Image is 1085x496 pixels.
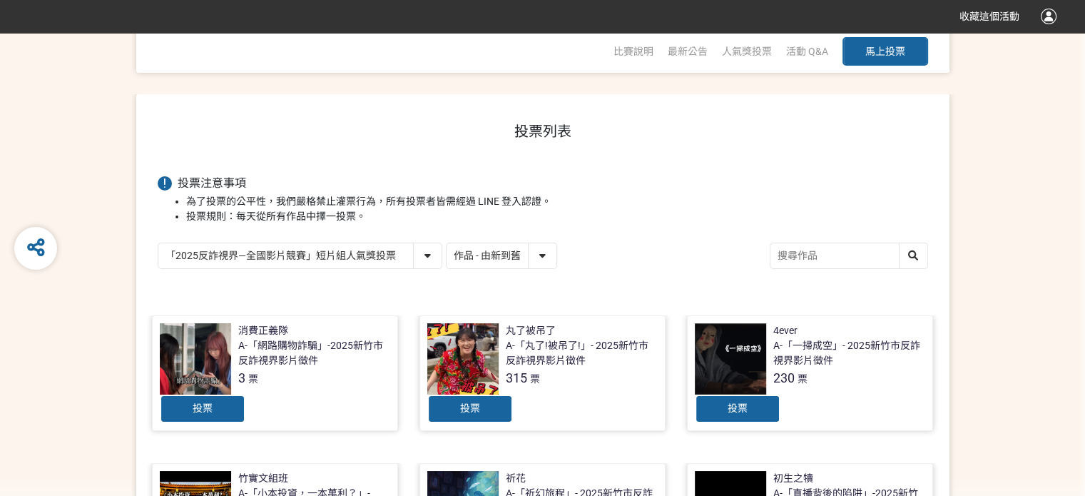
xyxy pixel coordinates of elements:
span: 315 [506,370,527,385]
div: 竹實文組班 [238,471,288,486]
li: 投票規則：每天從所有作品中擇一投票。 [186,209,928,224]
a: 4everA-「一掃成空」- 2025新竹市反詐視界影片徵件230票投票 [687,315,933,431]
li: 為了投票的公平性，我們嚴格禁止灌票行為，所有投票者皆需經過 LINE 登入認證。 [186,194,928,209]
a: 丸了被吊了A-「丸了!被吊了!」- 2025新竹市反詐視界影片徵件315票投票 [419,315,666,431]
div: 祈花 [506,471,526,486]
span: 投票 [728,403,748,414]
span: 票 [530,373,540,385]
a: 比賽說明 [613,46,653,57]
span: 230 [773,370,795,385]
span: 馬上投票 [865,46,905,57]
input: 搜尋作品 [770,243,927,268]
div: A-「丸了!被吊了!」- 2025新竹市反詐視界影片徵件 [506,338,658,368]
span: 票 [798,373,808,385]
div: 4ever [773,323,798,338]
span: 票 [248,373,258,385]
button: 馬上投票 [842,37,928,66]
span: 3 [238,370,245,385]
div: 丸了被吊了 [506,323,556,338]
span: 人氣獎投票 [722,46,772,57]
div: A-「一掃成空」- 2025新竹市反詐視界影片徵件 [773,338,925,368]
span: 投票 [460,403,480,414]
span: 投票 [193,403,213,414]
span: 收藏這個活動 [959,11,1019,22]
h1: 投票列表 [158,123,928,140]
div: 初生之犢 [773,471,813,486]
div: A-「網路購物詐騙」-2025新竹市反詐視界影片徵件 [238,338,390,368]
a: 活動 Q&A [786,46,828,57]
a: 最新公告 [668,46,708,57]
span: 投票注意事項 [178,176,246,190]
a: 消費正義隊A-「網路購物詐騙」-2025新竹市反詐視界影片徵件3票投票 [152,315,398,431]
div: 消費正義隊 [238,323,288,338]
